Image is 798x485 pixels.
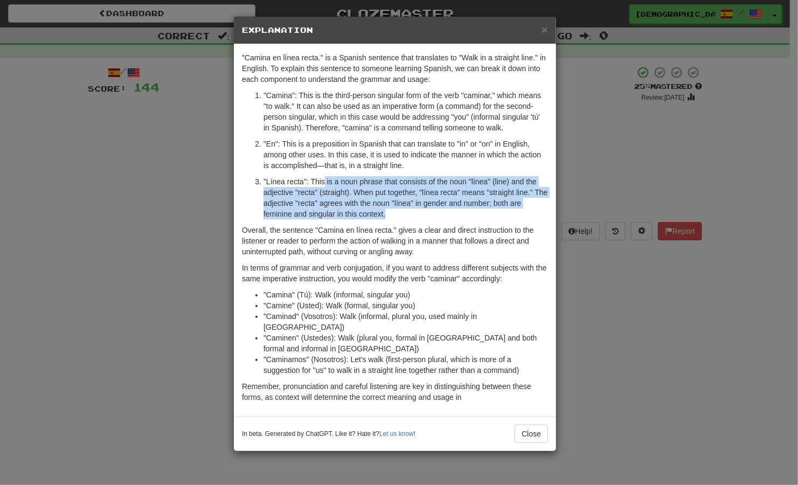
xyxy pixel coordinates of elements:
[379,430,413,438] a: Let us know
[263,138,548,171] p: "En": This is a preposition in Spanish that can translate to "in" or "on" in English, among other...
[242,52,548,85] p: "Camina en línea recta." is a Spanish sentence that translates to "Walk in a straight line." in E...
[515,425,548,443] button: Close
[242,429,415,439] small: In beta. Generated by ChatGPT. Like it? Hate it? !
[263,176,548,219] p: "Línea recta": This is a noun phrase that consists of the noun "línea" (line) and the adjective "...
[263,332,548,354] li: "Caminen" (Ustedes): Walk (plural you, formal in [GEOGRAPHIC_DATA] and both formal and informal i...
[263,354,548,376] li: "Caminamos" (Nosotros): Let's walk (first-person plural, which is more of a suggestion for "us" t...
[263,300,548,311] li: "Camine" (Usted): Walk (formal, singular you)
[242,225,548,257] p: Overall, the sentence "Camina en línea recta." gives a clear and direct instruction to the listen...
[542,24,548,35] button: Close
[542,23,548,36] span: ×
[263,289,548,300] li: "Camina" (Tú): Walk (informal, singular you)
[242,25,548,36] h5: Explanation
[242,262,548,284] p: In terms of grammar and verb conjugation, if you want to address different subjects with the same...
[242,381,548,403] p: Remember, pronunciation and careful listening are key in distinguishing between these forms, as c...
[263,311,548,332] li: "Caminad" (Vosotros): Walk (informal, plural you, used mainly in [GEOGRAPHIC_DATA])
[263,90,548,133] p: "Camina": This is the third-person singular form of the verb "caminar," which means "to walk." It...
